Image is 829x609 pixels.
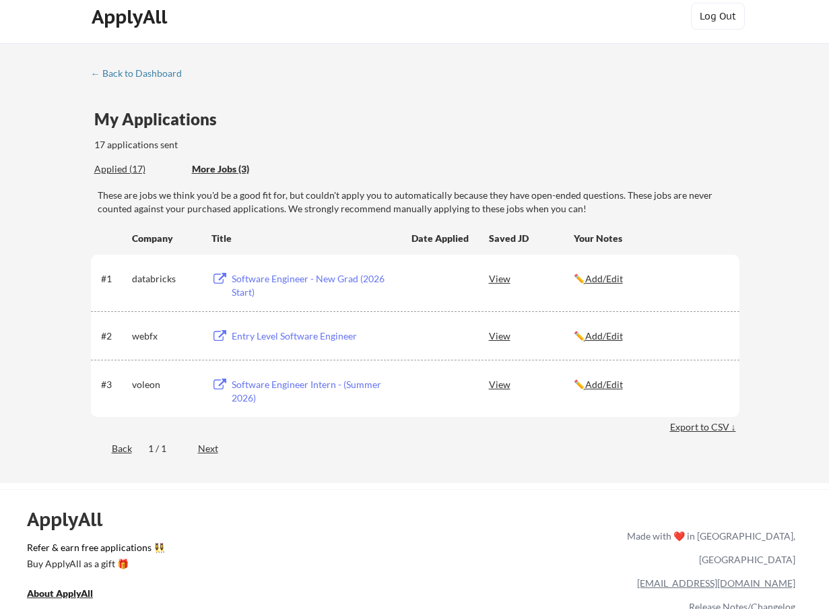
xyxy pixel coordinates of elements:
div: #1 [101,272,127,286]
div: Title [211,232,399,245]
div: My Applications [94,111,228,127]
div: These are all the jobs you've been applied to so far. [94,162,182,177]
a: Refer & earn free applications 👯‍♀️ [27,543,345,557]
div: #3 [101,378,127,391]
div: 17 applications sent [94,138,355,152]
div: Entry Level Software Engineer [232,329,399,343]
div: databricks [132,272,199,286]
div: #2 [101,329,127,343]
div: ApplyAll [92,5,171,28]
div: Made with ❤️ in [GEOGRAPHIC_DATA], [GEOGRAPHIC_DATA] [622,524,795,571]
div: voleon [132,378,199,391]
div: Software Engineer Intern - (Summer 2026) [232,378,399,404]
u: About ApplyAll [27,587,93,599]
div: webfx [132,329,199,343]
div: ✏️ [574,378,727,391]
div: Saved JD [489,226,574,250]
div: View [489,323,574,348]
u: Add/Edit [585,273,623,284]
div: View [489,266,574,290]
div: Company [132,232,199,245]
a: About ApplyAll [27,587,112,604]
div: Software Engineer - New Grad (2026 Start) [232,272,399,298]
div: ✏️ [574,329,727,343]
u: Add/Edit [585,379,623,390]
button: Log Out [691,3,745,30]
div: View [489,372,574,396]
div: More Jobs (3) [192,162,291,176]
u: Add/Edit [585,330,623,342]
div: Export to CSV ↓ [670,420,739,434]
div: Date Applied [411,232,471,245]
div: Back [91,442,132,455]
div: 1 / 1 [148,442,182,455]
div: ← Back to Dashboard [91,69,192,78]
div: These are job applications we think you'd be a good fit for, but couldn't apply you to automatica... [192,162,291,177]
div: Your Notes [574,232,727,245]
a: [EMAIL_ADDRESS][DOMAIN_NAME] [637,577,795,589]
a: ← Back to Dashboard [91,68,192,82]
div: Buy ApplyAll as a gift 🎁 [27,559,162,569]
a: Buy ApplyAll as a gift 🎁 [27,557,162,574]
div: Next [198,442,234,455]
div: ApplyAll [27,508,118,531]
div: Applied (17) [94,162,182,176]
div: ✏️ [574,272,727,286]
div: These are jobs we think you'd be a good fit for, but couldn't apply you to automatically because ... [98,189,739,215]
